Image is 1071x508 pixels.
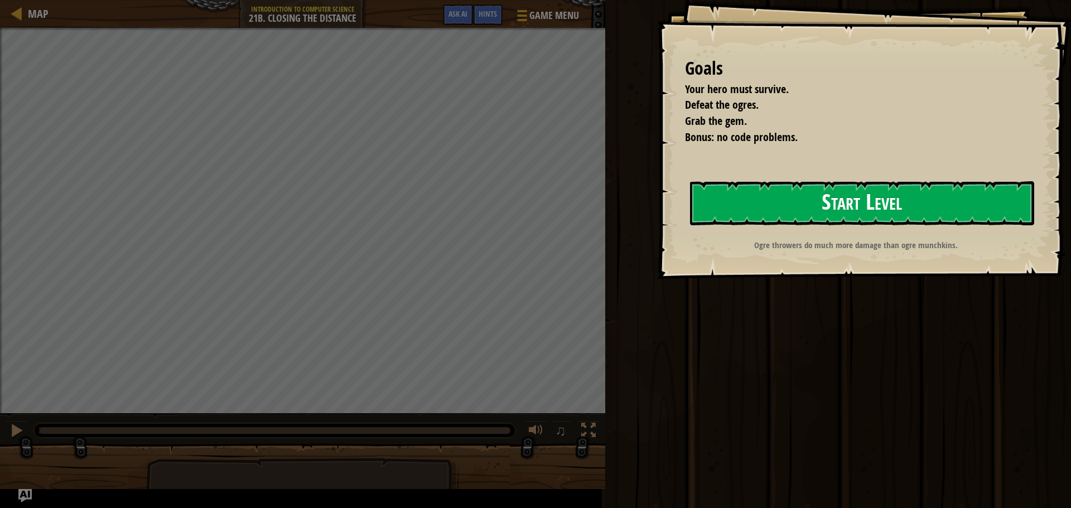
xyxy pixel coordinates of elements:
[685,113,747,128] span: Grab the gem.
[18,489,32,502] button: Ask AI
[671,129,1029,146] li: Bonus: no code problems.
[685,129,798,144] span: Bonus: no code problems.
[671,81,1029,98] li: Your hero must survive.
[684,239,1028,251] p: Ogre throwers do much more damage than ogre munchkins.
[443,4,473,25] button: Ask AI
[22,6,49,21] a: Map
[671,113,1029,129] li: Grab the gem.
[671,97,1029,113] li: Defeat the ogres.
[685,56,1032,81] div: Goals
[685,97,759,112] span: Defeat the ogres.
[555,422,566,439] span: ♫
[508,4,586,31] button: Game Menu
[529,8,579,23] span: Game Menu
[685,81,789,96] span: Your hero must survive.
[577,420,600,443] button: Toggle fullscreen
[448,8,467,19] span: Ask AI
[525,420,547,443] button: Adjust volume
[690,181,1034,225] button: Start Level
[553,420,572,443] button: ♫
[479,8,497,19] span: Hints
[6,420,28,443] button: Ctrl + P: Pause
[28,6,49,21] span: Map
